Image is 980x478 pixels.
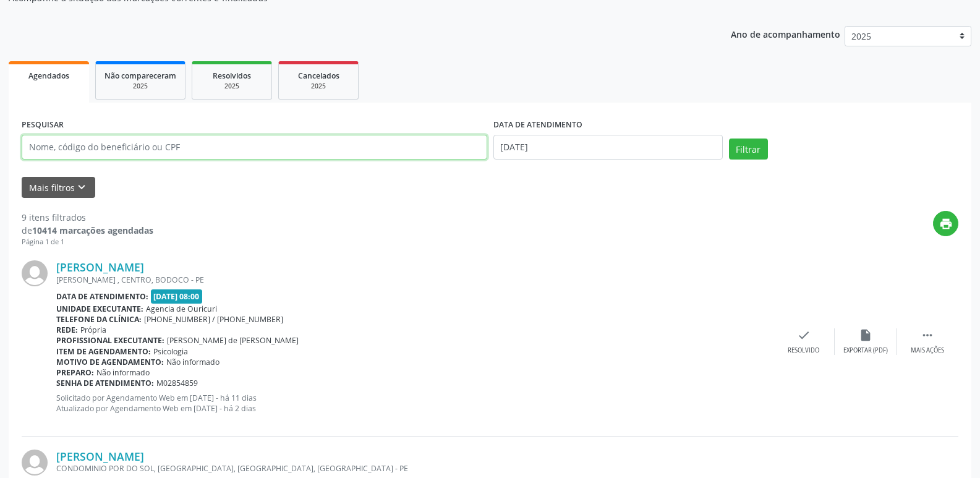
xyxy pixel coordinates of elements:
[75,181,88,194] i: keyboard_arrow_down
[933,211,958,236] button: print
[797,328,811,342] i: check
[298,70,339,81] span: Cancelados
[213,70,251,81] span: Resolvidos
[288,82,349,91] div: 2025
[493,116,582,135] label: DATA DE ATENDIMENTO
[201,82,263,91] div: 2025
[167,335,299,346] span: [PERSON_NAME] de [PERSON_NAME]
[731,26,840,41] p: Ano de acompanhamento
[146,304,217,314] span: Agencia de Ouricuri
[56,335,164,346] b: Profissional executante:
[921,328,934,342] i: 
[56,450,144,463] a: [PERSON_NAME]
[104,70,176,81] span: Não compareceram
[153,346,188,357] span: Psicologia
[788,346,819,355] div: Resolvido
[22,135,487,160] input: Nome, código do beneficiário ou CPF
[859,328,872,342] i: insert_drive_file
[56,291,148,302] b: Data de atendimento:
[104,82,176,91] div: 2025
[28,70,69,81] span: Agendados
[22,116,64,135] label: PESQUISAR
[96,367,150,378] span: Não informado
[22,177,95,198] button: Mais filtroskeyboard_arrow_down
[56,304,143,314] b: Unidade executante:
[22,237,153,247] div: Página 1 de 1
[911,346,944,355] div: Mais ações
[151,289,203,304] span: [DATE] 08:00
[493,135,723,160] input: Selecione um intervalo
[56,346,151,357] b: Item de agendamento:
[729,139,768,160] button: Filtrar
[22,450,48,476] img: img
[843,346,888,355] div: Exportar (PDF)
[56,325,78,335] b: Rede:
[56,357,164,367] b: Motivo de agendamento:
[56,367,94,378] b: Preparo:
[22,211,153,224] div: 9 itens filtrados
[166,357,219,367] span: Não informado
[56,463,773,474] div: CONDOMINIO POR DO SOL, [GEOGRAPHIC_DATA], [GEOGRAPHIC_DATA], [GEOGRAPHIC_DATA] - PE
[22,224,153,237] div: de
[22,260,48,286] img: img
[144,314,283,325] span: [PHONE_NUMBER] / [PHONE_NUMBER]
[32,224,153,236] strong: 10414 marcações agendadas
[56,378,154,388] b: Senha de atendimento:
[939,217,953,231] i: print
[56,275,773,285] div: [PERSON_NAME] , CENTRO, BODOCO - PE
[56,393,773,414] p: Solicitado por Agendamento Web em [DATE] - há 11 dias Atualizado por Agendamento Web em [DATE] - ...
[56,314,142,325] b: Telefone da clínica:
[80,325,106,335] span: Própria
[156,378,198,388] span: M02854859
[56,260,144,274] a: [PERSON_NAME]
